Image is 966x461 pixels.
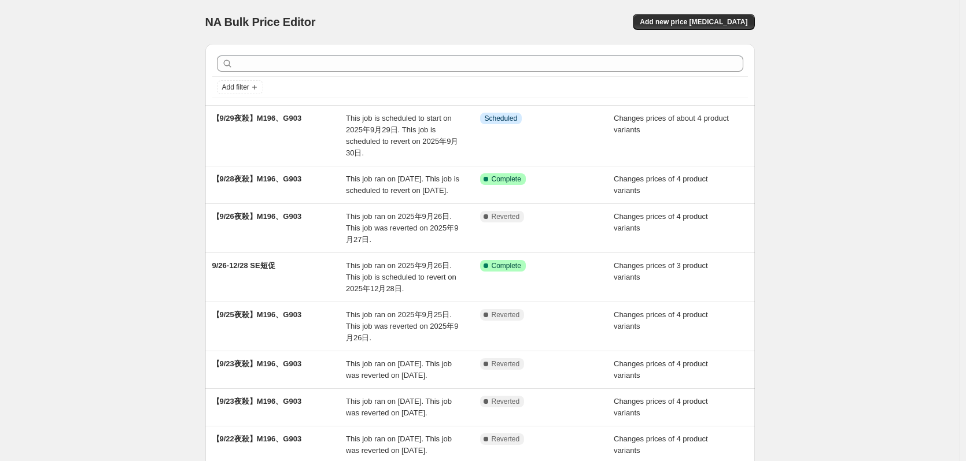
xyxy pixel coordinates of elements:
[205,16,316,28] span: NA Bulk Price Editor
[212,310,302,319] span: 【9/25夜殺】M196、G903
[217,80,263,94] button: Add filter
[346,212,458,244] span: This job ran on 2025年9月26日. This job was reverted on 2025年9月27日.
[614,397,708,417] span: Changes prices of 4 product variants
[346,359,452,380] span: This job ran on [DATE]. This job was reverted on [DATE].
[346,397,452,417] span: This job ran on [DATE]. This job was reverted on [DATE].
[614,114,729,134] span: Changes prices of about 4 product variants
[492,434,520,444] span: Reverted
[346,434,452,455] span: This job ran on [DATE]. This job was reverted on [DATE].
[614,261,708,281] span: Changes prices of 3 product variants
[346,261,456,293] span: This job ran on 2025年9月26日. This job is scheduled to revert on 2025年12月28日.
[212,434,302,443] span: 【9/22夜殺】M196、G903
[492,261,521,270] span: Complete
[346,310,458,342] span: This job ran on 2025年9月25日. This job was reverted on 2025年9月26日.
[492,397,520,406] span: Reverted
[640,17,747,27] span: Add new price [MEDICAL_DATA]
[346,114,458,157] span: This job is scheduled to start on 2025年9月29日. This job is scheduled to revert on 2025年9月30日.
[492,212,520,221] span: Reverted
[492,174,521,184] span: Complete
[614,212,708,232] span: Changes prices of 4 product variants
[614,310,708,330] span: Changes prices of 4 product variants
[492,310,520,319] span: Reverted
[212,114,302,122] span: 【9/29夜殺】M196、G903
[212,212,302,221] span: 【9/26夜殺】M196、G903
[212,174,302,183] span: 【9/28夜殺】M196、G903
[212,359,302,368] span: 【9/23夜殺】M196、G903
[212,261,275,270] span: 9/26-12/28 SE短促
[614,174,708,195] span: Changes prices of 4 product variants
[633,14,754,30] button: Add new price [MEDICAL_DATA]
[614,359,708,380] span: Changes prices of 4 product variants
[346,174,459,195] span: This job ran on [DATE]. This job is scheduled to revert on [DATE].
[614,434,708,455] span: Changes prices of 4 product variants
[485,114,518,123] span: Scheduled
[492,359,520,369] span: Reverted
[212,397,302,406] span: 【9/23夜殺】M196、G903
[222,83,249,92] span: Add filter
